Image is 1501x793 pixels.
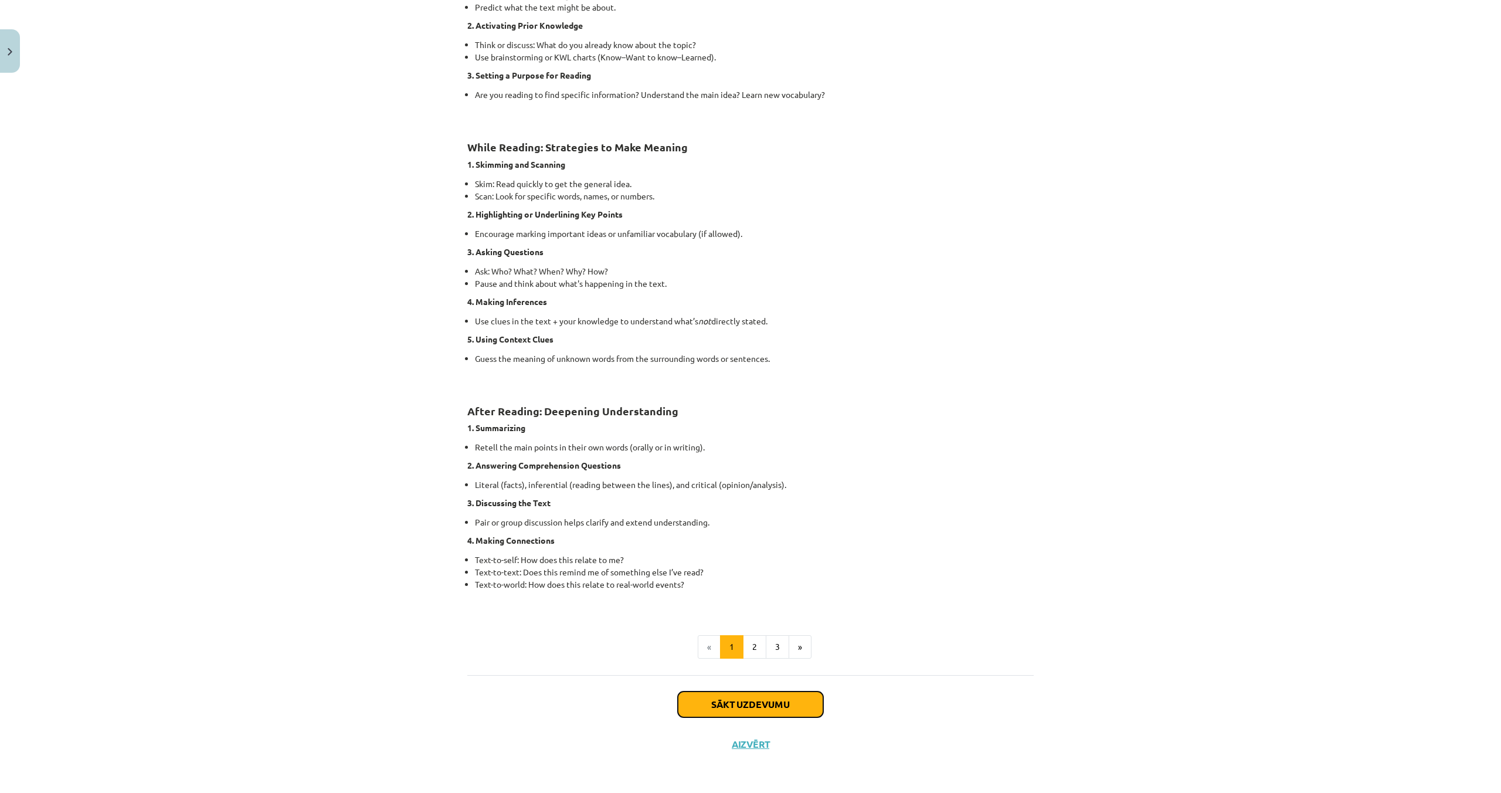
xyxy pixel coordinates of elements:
b: 1. Summarizing [467,422,525,433]
b: 1. Skimming and Scanning [467,159,565,170]
b: 4. Making Inferences [467,296,547,307]
li: Literal (facts), inferential (reading between the lines), and critical (opinion/analysis). [475,479,1034,491]
li: Use brainstorming or KWL charts (Know–Want to know–Learned). [475,51,1034,63]
strong: While Reading: Strategies to Make Meaning [467,140,688,154]
b: 3. Discussing the Text [467,497,551,508]
strong: After Reading: Deepening Understanding [467,404,678,418]
li: Guess the meaning of unknown words from the surrounding words or sentences. [475,353,1034,365]
button: Sākt uzdevumu [678,692,823,717]
li: Ask: Who? What? When? Why? How? [475,265,1034,277]
button: 1 [720,635,743,659]
button: » [789,635,811,659]
li: Use clues in the text + your knowledge to understand what’s directly stated. [475,315,1034,327]
b: 2. Activating Prior Knowledge [467,20,583,30]
b: 3. Setting a Purpose for Reading [467,70,591,80]
b: 5. Using Context Clues [467,334,553,344]
li: Are you reading to find specific information? Understand the main idea? Learn new vocabulary? [475,89,1034,101]
li: Text-to-self: How does this relate to me? [475,554,1034,566]
li: Text-to-world: How does this relate to real-world events? [475,578,1034,591]
li: Retell the main points in their own words (orally or in writing). [475,441,1034,453]
li: Predict what the text might be about. [475,1,1034,13]
li: Scan: Look for specific words, names, or numbers. [475,190,1034,202]
img: icon-close-lesson-0947bae3869378f0d4975bcd49f059093ad1ed9edebbc8119c70593378902aed.svg [8,48,12,56]
button: 3 [766,635,789,659]
b: 2. Highlighting or Underlining Key Points [467,209,623,219]
li: Skim: Read quickly to get the general idea. [475,178,1034,190]
b: 4. Making Connections [467,535,555,545]
button: 2 [743,635,766,659]
b: 2. Answering Comprehension Questions [467,460,621,470]
li: Text-to-text: Does this remind me of something else I’ve read? [475,566,1034,578]
button: Aizvērt [728,738,773,750]
li: Think or discuss: What do you already know about the topic? [475,39,1034,51]
li: Pause and think about what's happening in the text. [475,277,1034,290]
i: not [698,316,711,326]
li: Pair or group discussion helps clarify and extend understanding. [475,516,1034,528]
strong: 3. Asking Questions [467,246,544,257]
nav: Page navigation example [467,635,1034,659]
li: Encourage marking important ideas or unfamiliar vocabulary (if allowed). [475,228,1034,240]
